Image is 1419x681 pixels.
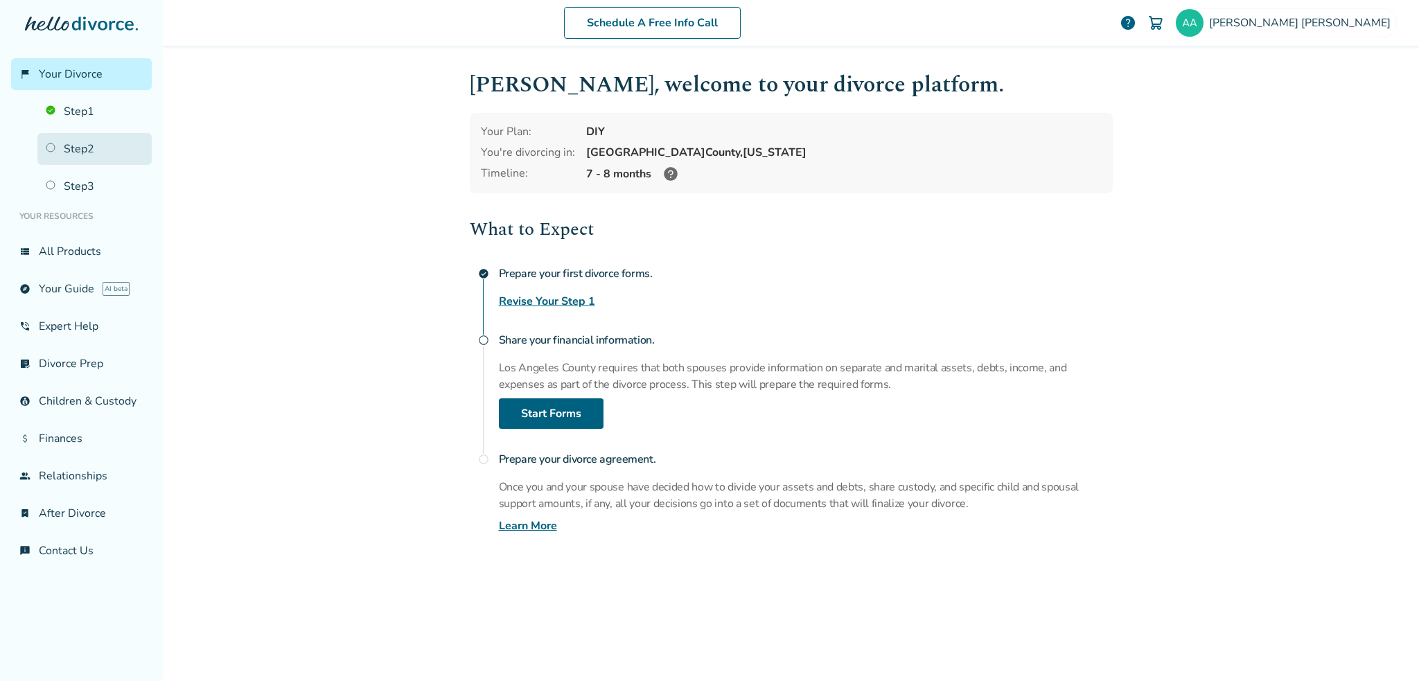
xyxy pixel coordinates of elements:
span: check_circle [478,268,489,279]
span: view_list [19,246,30,257]
div: 7 - 8 months [586,166,1102,182]
a: Step3 [37,170,152,202]
span: explore [19,283,30,294]
span: Your Divorce [39,67,103,82]
iframe: Chat Widget [1350,614,1419,681]
span: attach_money [19,433,30,444]
a: Revise Your Step 1 [499,293,595,310]
a: phone_in_talkExpert Help [11,310,152,342]
p: Los Angeles County requires that both spouses provide information on separate and marital assets,... [499,360,1113,393]
p: Once you and your spouse have decided how to divide your assets and debts, share custody, and spe... [499,479,1113,512]
span: list_alt_check [19,358,30,369]
a: Learn More [499,518,557,534]
span: radio_button_unchecked [478,335,489,346]
a: Start Forms [499,398,603,429]
a: list_alt_checkDivorce Prep [11,348,152,380]
a: view_listAll Products [11,236,152,267]
span: AI beta [103,282,130,296]
span: chat_info [19,545,30,556]
div: [GEOGRAPHIC_DATA] County, [US_STATE] [586,145,1102,160]
a: groupRelationships [11,460,152,492]
span: group [19,470,30,481]
div: Your Plan: [481,124,575,139]
a: chat_infoContact Us [11,535,152,567]
span: flag_2 [19,69,30,80]
a: Step2 [37,133,152,165]
h4: Prepare your first divorce forms. [499,260,1113,288]
div: You're divorcing in: [481,145,575,160]
a: account_childChildren & Custody [11,385,152,417]
img: Cart [1147,15,1164,31]
span: phone_in_talk [19,321,30,332]
a: flag_2Your Divorce [11,58,152,90]
span: account_child [19,396,30,407]
div: DIY [586,124,1102,139]
a: attach_moneyFinances [11,423,152,454]
h4: Share your financial information. [499,326,1113,354]
span: bookmark_check [19,508,30,519]
h2: What to Expect [470,215,1113,243]
a: bookmark_checkAfter Divorce [11,497,152,529]
img: oldmangaspar@gmail.com [1176,9,1204,37]
span: [PERSON_NAME] [PERSON_NAME] [1209,15,1396,30]
h4: Prepare your divorce agreement. [499,445,1113,473]
h1: [PERSON_NAME] , welcome to your divorce platform. [470,68,1113,102]
li: Your Resources [11,202,152,230]
a: Step1 [37,96,152,127]
a: help [1120,15,1136,31]
span: radio_button_unchecked [478,454,489,465]
div: Timeline: [481,166,575,182]
a: exploreYour GuideAI beta [11,273,152,305]
a: Schedule A Free Info Call [564,7,741,39]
